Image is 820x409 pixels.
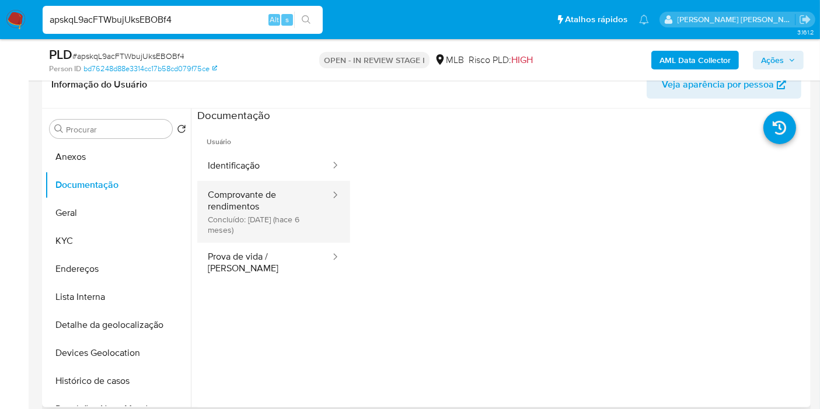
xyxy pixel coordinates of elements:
button: Geral [45,199,191,227]
b: Person ID [49,64,81,74]
span: # apskqL9acFTWbujUksEBOBf4 [72,50,184,62]
button: Procurar [54,124,64,134]
button: search-icon [294,12,318,28]
span: HIGH [511,53,533,67]
button: Histórico de casos [45,367,191,395]
button: Retornar ao pedido padrão [177,124,186,137]
button: Detalhe da geolocalização [45,311,191,339]
button: Documentação [45,171,191,199]
b: PLD [49,45,72,64]
button: Anexos [45,143,191,171]
span: Atalhos rápidos [565,13,627,26]
a: Notificações [639,15,649,25]
span: 3.161.2 [797,27,814,37]
span: Ações [761,51,784,69]
button: Ações [753,51,804,69]
span: Alt [270,14,279,25]
button: AML Data Collector [651,51,739,69]
p: leticia.merlin@mercadolivre.com [678,14,795,25]
a: bd76248d88e3314cc17b58cd079f75ce [83,64,217,74]
input: Procurar [66,124,168,135]
button: Veja aparência por pessoa [647,71,801,99]
h1: Informação do Usuário [51,79,147,90]
b: AML Data Collector [660,51,731,69]
p: OPEN - IN REVIEW STAGE I [319,52,430,68]
span: Veja aparência por pessoa [662,71,774,99]
button: KYC [45,227,191,255]
div: MLB [434,54,464,67]
input: Pesquise usuários ou casos... [43,12,323,27]
button: Endereços [45,255,191,283]
button: Devices Geolocation [45,339,191,367]
a: Sair [799,13,811,26]
span: s [285,14,289,25]
span: Risco PLD: [469,54,533,67]
button: Lista Interna [45,283,191,311]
